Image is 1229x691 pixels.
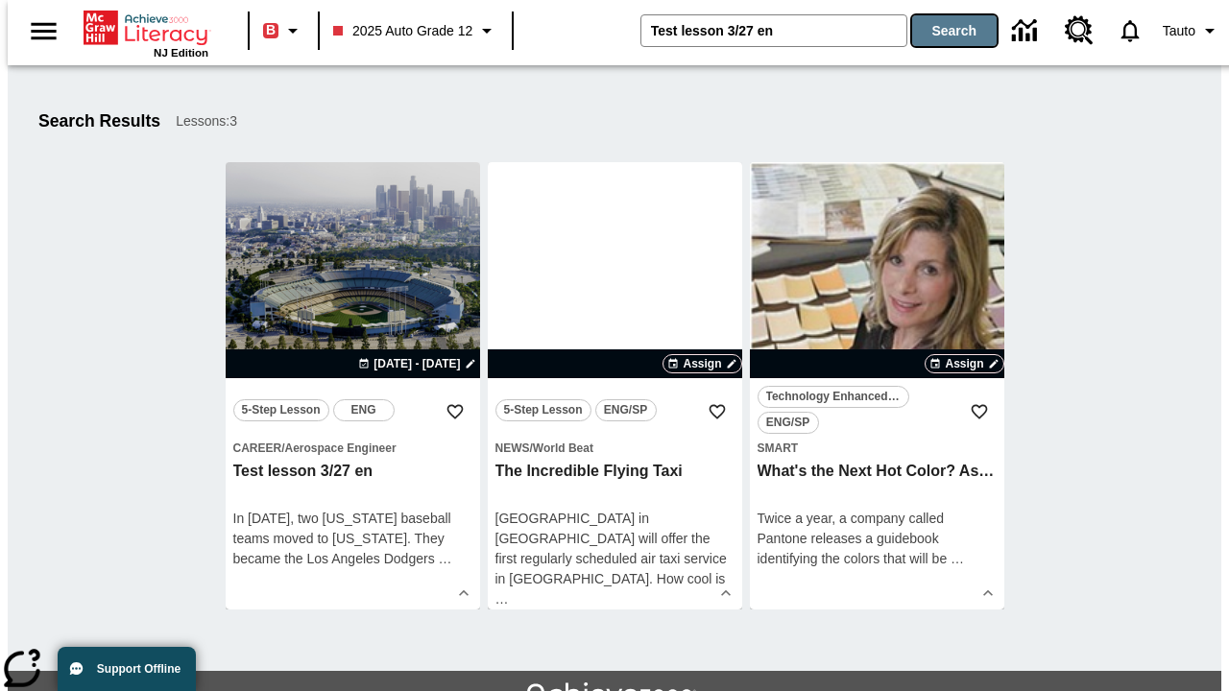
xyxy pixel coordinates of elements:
[951,551,964,566] span: …
[595,399,657,421] button: ENG/SP
[58,647,196,691] button: Support Offline
[683,355,721,372] span: Assign
[233,438,472,458] span: Topic: Career/Aerospace Engineer
[354,355,479,372] button: Aug 14 - Aug 14 Choose Dates
[700,394,735,429] button: Add to Favorites
[758,509,997,569] div: Twice a year, a company called Pantone releases a guidebook identifying the colors that will be
[641,15,906,46] input: search field
[1163,21,1195,41] span: Tauto
[495,462,735,482] h3: The Incredible Flying Taxi
[15,3,72,60] button: Open side menu
[663,354,741,373] button: Assign Choose Dates
[766,413,809,433] span: ENG/SP
[912,15,997,46] button: Search
[84,7,208,59] div: Home
[962,394,997,429] button: Add to Favorites
[281,441,284,455] span: /
[925,354,1003,373] button: Assign Choose Dates
[758,386,909,408] button: Technology Enhanced Item
[233,462,472,482] h3: Test lesson 3/27 en
[495,399,591,421] button: 5-Step Lesson
[1105,6,1155,56] a: Notifications
[1000,5,1053,58] a: Data Center
[750,162,1004,609] div: lesson details
[449,579,478,608] button: Show Details
[38,111,160,131] h1: Search Results
[233,441,282,455] span: Career
[495,441,530,455] span: News
[1155,13,1229,48] button: Profile/Settings
[266,18,276,42] span: B
[1053,5,1105,57] a: Resource Center, Will open in new tab
[242,400,321,420] span: 5-Step Lesson
[945,355,983,372] span: Assign
[711,579,740,608] button: Show Details
[374,355,460,372] span: [DATE] - [DATE]
[233,509,472,569] div: In [DATE], two [US_STATE] baseball teams moved to [US_STATE]. They became the Los Angeles Dodgers
[495,438,735,458] span: Topic: News/World Beat
[758,438,997,458] span: Topic: Smart/null
[604,400,647,420] span: ENG/SP
[325,13,506,48] button: Class: 2025 Auto Grade 12, Select your class
[974,579,1002,608] button: Show Details
[233,399,329,421] button: 5-Step Lesson
[504,400,583,420] span: 5-Step Lesson
[439,551,452,566] span: …
[226,162,480,609] div: lesson details
[333,21,472,41] span: 2025 Auto Grade 12
[766,387,901,407] span: Technology Enhanced Item
[758,412,819,434] button: ENG/SP
[154,47,208,59] span: NJ Edition
[758,462,997,482] h3: What's the Next Hot Color? Ask Pantone
[495,509,735,609] div: [GEOGRAPHIC_DATA] in [GEOGRAPHIC_DATA] will offer the first regularly scheduled air taxi service ...
[351,400,376,420] span: ENG
[97,662,181,676] span: Support Offline
[530,441,533,455] span: /
[285,441,397,455] span: Aerospace Engineer
[176,111,237,131] span: Lessons : 3
[438,394,472,429] button: Add to Favorites
[255,13,312,48] button: Boost Class color is red. Change class color
[758,441,799,455] span: Smart
[488,162,742,609] div: lesson details
[84,9,208,47] a: Home
[533,441,593,455] span: World Beat
[333,399,395,421] button: ENG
